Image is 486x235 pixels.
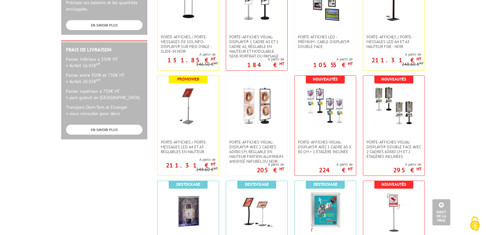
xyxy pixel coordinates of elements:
p: 205 € [257,168,284,172]
b: Nouveautés [313,76,338,82]
sup: HT [214,61,218,65]
span: Porte-affiches / Porte-messages de sol Info-Displays® sur pied ovale - Slide-in Noir [161,35,216,54]
b: Destockage [176,182,200,187]
sup: HT [214,166,218,170]
sup: HT [211,161,216,167]
a: Porte-affiches Visual-Displays® 1 cadre A3 et 1 cadre A2, réglable en hauteur et modulable sens p... [226,35,287,59]
span: PORTE-AFFICHES VISUAL-DISPLAYS® AVEC 1 CADRE 60 X 80 CM + 1 ÉTAGÈRE INCLINÉE [298,140,353,154]
img: Porte-affiches Visual-Displays® avec 2 cadres 60x80 cm, réglable en hauteur finition aluminium an... [236,85,277,127]
span: Porte-affiches Visual-Displays® 1 cadre A3 et 1 cadre A2, réglable en hauteur et modulable sens p... [229,35,284,59]
img: Porte-affiches / Porte-messages extérieurs étanches sur pied h 133 ou h 155 cm [373,191,415,232]
img: Porte-affiches A3 LED sur pied courbé 2 modèles disponibles [236,191,277,232]
span: Porte-affiches Visual-Displays® avec 2 cadres 60x80 cm, réglable en hauteur finition aluminium an... [229,140,284,164]
a: Porte-affiches Visual-Displays® double face avec 2 cadres 60x80 cm et 2 étagères inclinées [363,140,424,159]
b: Destockage [245,182,269,187]
p: 146.50 € [196,62,218,67]
span: Porte-affiches / Porte-messages LED A4 et A3 hauteur fixe - Noir [366,35,421,49]
p: 248.60 € [196,167,218,172]
span: Porte Affiches LED - Prémium - Cable-Displays® Double face [298,35,353,49]
img: Porte-affiches / Porte-messages LED A4 et A3 réglables en hauteur [167,85,209,127]
span: Porte-affiches Visual-Displays® double face avec 2 cadres 60x80 cm et 2 étagères inclinées [366,140,421,159]
p: 105.55 € [313,63,353,67]
span: A partir de [158,157,216,162]
span: A partir de [313,57,353,62]
b: Nouveautés [381,182,406,187]
span: A partir de [363,52,421,57]
p: Panier entre 350€ et 750€ HT [66,72,143,85]
p: 224 € [319,168,353,172]
sup: HT [419,61,423,65]
p: Panier inférieur à 350€ HT [66,56,143,69]
sup: HT [96,62,100,66]
span: Porte-affiches / Porte-messages LED A4 et A3 réglables en hauteur [161,140,216,154]
b: Nouveautés [381,76,406,82]
span: A partir de [319,162,353,167]
b: Promoweb [177,76,199,82]
sup: HT [211,56,216,62]
span: A partir de [393,162,421,167]
sup: HT [416,56,421,62]
img: Porte-Affiches Muraux Eclairage LED - A4, A3 ou A2 en plexiglass [305,191,346,232]
b: Destockage [313,182,337,187]
span: > forfait 20.95€ [66,79,100,84]
span: A partir de [257,162,284,167]
sup: HT [279,166,284,172]
span: > forfait 16.95€ [66,63,100,68]
img: Cookies (fenêtre modale) [467,216,483,232]
sup: HT [416,166,421,172]
sup: HT [348,61,353,67]
span: A partir de [158,52,216,57]
img: Porte-affiches semi-rigides muraux format 60x40 cm [167,191,209,232]
sup: HT [348,166,353,172]
a: PORTE-AFFICHES VISUAL-DISPLAYS® AVEC 1 CADRE 60 X 80 CM + 1 ÉTAGÈRE INCLINÉE [295,140,356,154]
sup: HT [96,78,100,82]
p: 211.31 € [166,163,216,167]
p: Transport Dom-Tom et Etranger [66,104,143,117]
a: EN SAVOIR PLUS [66,20,143,30]
a: Porte-affiches / Porte-messages de sol Info-Displays® sur pied ovale - Slide-in Noir [158,35,219,54]
img: Porte-affiches Visual-Displays® double face avec 2 cadres 60x80 cm et 2 étagères inclinées [373,85,415,127]
a: Porte-affiches Visual-Displays® avec 2 cadres 60x80 cm, réglable en hauteur finition aluminium an... [226,140,287,164]
p: 131.85 € [167,58,216,62]
p: 248.60 € [402,62,423,67]
p: 211.31 € [372,58,421,62]
p: Panier supérieur à 750€ HT [66,88,143,101]
p: 184 € [247,63,284,67]
a: Porte-affiches / Porte-messages LED A4 et A3 réglables en hauteur [158,140,219,154]
sup: HT [279,61,284,67]
a: Porte Affiches LED - Prémium - Cable-Displays® Double face [295,35,356,49]
a: EN SAVOIR PLUS [66,125,143,135]
span: > nous consulter pour devis [66,111,120,116]
button: Cookies (fenêtre modale) [464,213,486,235]
a: Porte-affiches / Porte-messages LED A4 et A3 hauteur fixe - Noir [363,35,424,49]
span: > port gratuit en [GEOGRAPHIC_DATA] [66,95,140,100]
span: A partir de [247,57,284,62]
a: Haut de la page [432,199,450,225]
h2: Frais de Livraison [66,47,143,53]
p: 295 € [393,168,421,172]
img: PORTE-AFFICHES VISUAL-DISPLAYS® AVEC 1 CADRE 60 X 80 CM + 1 ÉTAGÈRE INCLINÉE [305,85,346,127]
